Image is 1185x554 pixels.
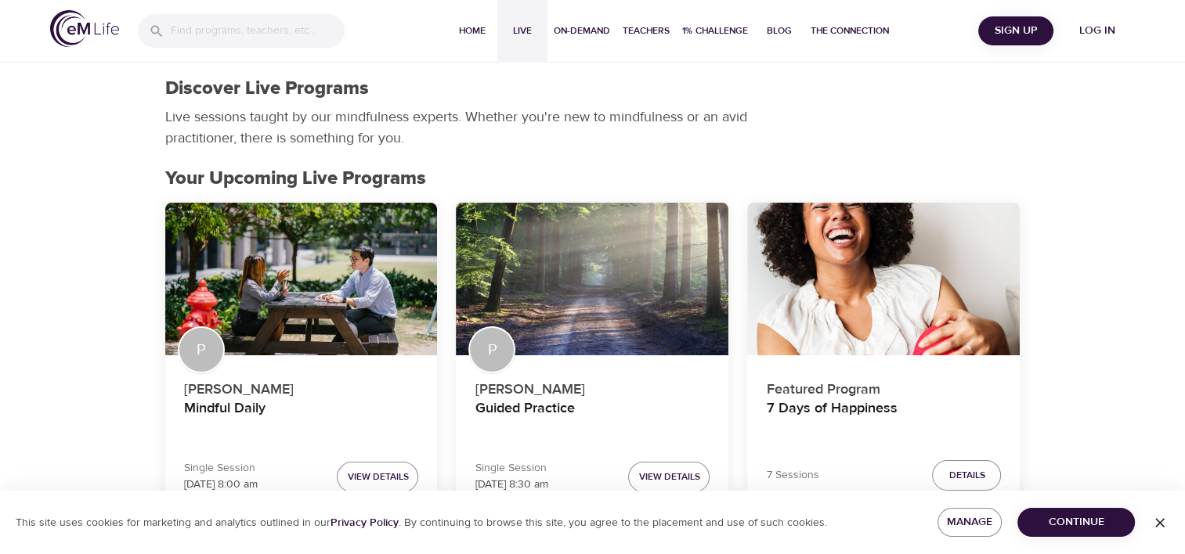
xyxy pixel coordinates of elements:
[948,467,984,484] span: Details
[1060,16,1135,45] button: Log in
[50,10,119,47] img: logo
[331,516,399,530] a: Privacy Policy
[475,460,547,477] p: Single Session
[638,469,699,485] span: View Details
[165,167,1021,190] h2: Your Upcoming Live Programs
[165,203,438,356] button: Mindful Daily
[184,477,258,493] p: [DATE] 8:00 am
[504,23,541,39] span: Live
[184,372,419,400] p: [PERSON_NAME]
[628,462,710,492] button: View Details
[475,477,547,493] p: [DATE] 8:30 am
[766,467,818,484] p: 7 Sessions
[623,23,670,39] span: Teachers
[938,508,1003,537] button: Manage
[811,23,889,39] span: The Connection
[932,460,1001,491] button: Details
[984,21,1047,41] span: Sign Up
[950,513,990,532] span: Manage
[760,23,798,39] span: Blog
[978,16,1053,45] button: Sign Up
[554,23,610,39] span: On-Demand
[747,203,1020,356] button: 7 Days of Happiness
[1066,21,1129,41] span: Log in
[1017,508,1135,537] button: Continue
[766,400,1001,437] h4: 7 Days of Happiness
[456,203,728,356] button: Guided Practice
[337,462,418,492] button: View Details
[165,106,753,149] p: Live sessions taught by our mindfulness experts. Whether you're new to mindfulness or an avid pra...
[184,400,419,437] h4: Mindful Daily
[1030,513,1122,532] span: Continue
[453,23,491,39] span: Home
[475,372,710,400] p: [PERSON_NAME]
[347,469,408,485] span: View Details
[184,460,258,477] p: Single Session
[165,77,369,100] h1: Discover Live Programs
[171,14,345,48] input: Find programs, teachers, etc...
[682,23,748,39] span: 1% Challenge
[475,400,710,437] h4: Guided Practice
[766,372,1001,400] p: Featured Program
